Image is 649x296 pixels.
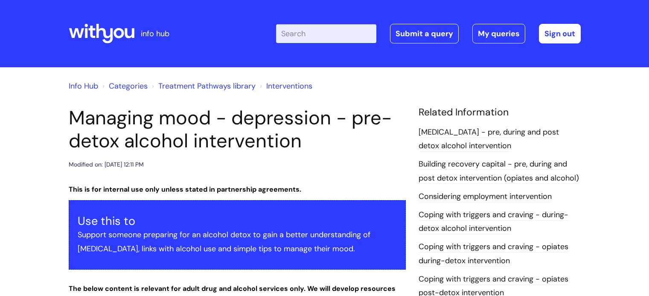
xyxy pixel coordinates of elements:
[419,191,552,202] a: Considering employment intervention
[69,159,144,170] div: Modified on: [DATE] 12:11 PM
[78,228,397,256] p: Support someone preparing for an alcohol detox to gain a better understanding of [MEDICAL_DATA], ...
[78,214,397,228] h3: Use this to
[109,81,148,91] a: Categories
[419,159,579,184] a: Building recovery capital - pre, during and post detox intervention (opiates and alcohol)
[258,79,312,93] li: Interventions
[419,106,581,118] h4: Related Information
[419,210,568,234] a: Coping with triggers and craving - during-detox alcohol intervention
[419,241,568,266] a: Coping with triggers and craving - opiates during-detox intervention
[419,127,559,152] a: [MEDICAL_DATA] - pre, during and post detox alcohol intervention
[539,24,581,43] a: Sign out
[141,27,169,40] p: info hub
[390,24,459,43] a: Submit a query
[150,79,256,93] li: Treatment Pathways library
[266,81,312,91] a: Interventions
[69,106,406,152] h1: Managing mood - depression - pre-detox alcohol intervention
[69,81,98,91] a: Info Hub
[158,81,256,91] a: Treatment Pathways library
[276,24,581,43] div: | -
[276,24,376,43] input: Search
[69,185,301,194] strong: This is for internal use only unless stated in partnership agreements.
[472,24,525,43] a: My queries
[100,79,148,93] li: Solution home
